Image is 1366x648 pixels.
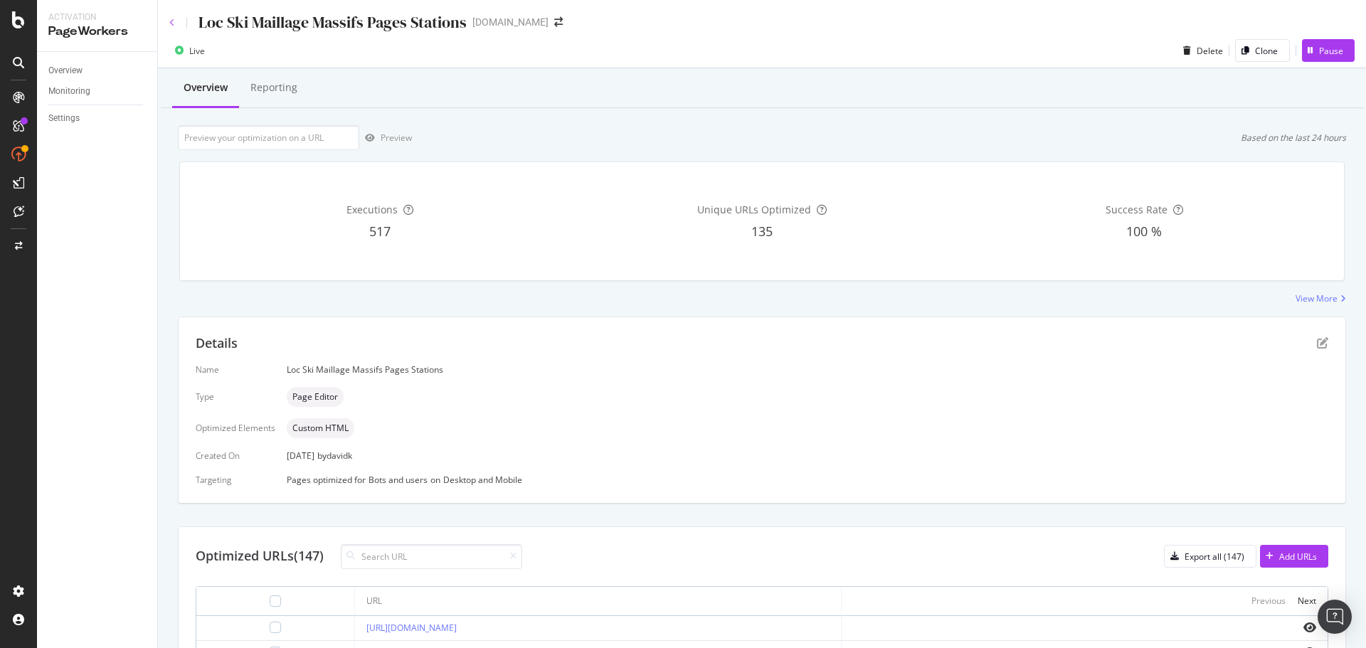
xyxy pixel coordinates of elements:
button: Pause [1302,39,1355,62]
div: Type [196,391,275,403]
div: View More [1296,292,1338,304]
a: View More [1296,292,1346,304]
div: Loc Ski Maillage Massifs Pages Stations [287,363,1328,376]
a: [URL][DOMAIN_NAME] [366,622,457,634]
span: 100 % [1126,223,1162,240]
div: Open Intercom Messenger [1318,600,1352,634]
div: PageWorkers [48,23,146,40]
div: Created On [196,450,275,462]
a: Monitoring [48,84,147,99]
div: Activation [48,11,146,23]
button: Delete [1177,39,1223,62]
div: Overview [48,63,83,78]
button: Next [1298,593,1316,610]
div: Delete [1197,45,1223,57]
div: Pages optimized for on [287,474,1328,486]
div: Monitoring [48,84,90,99]
div: Name [196,363,275,376]
button: Preview [359,127,412,149]
i: eye [1303,622,1316,633]
a: Click to go back [169,18,175,27]
span: Custom HTML [292,424,349,432]
div: Previous [1251,595,1286,607]
div: Based on the last 24 hours [1241,132,1346,144]
div: Export all (147) [1185,551,1244,563]
button: Add URLs [1260,545,1328,568]
div: Targeting [196,474,275,486]
span: Success Rate [1106,203,1168,216]
div: Settings [48,111,80,126]
a: Overview [48,63,147,78]
div: URL [366,595,382,607]
div: [DOMAIN_NAME] [472,15,549,29]
span: Executions [346,203,398,216]
span: 135 [751,223,773,240]
div: [DATE] [287,450,1328,462]
span: 517 [369,223,391,240]
div: Optimized Elements [196,422,275,434]
a: Settings [48,111,147,126]
div: Optimized URLs (147) [196,547,324,565]
div: pen-to-square [1317,337,1328,349]
button: Previous [1251,593,1286,610]
div: Pause [1319,45,1343,57]
div: by davidk [317,450,352,462]
div: Preview [381,132,412,144]
div: neutral label [287,418,354,438]
input: Search URL [341,544,522,569]
input: Preview your optimization on a URL [178,125,359,150]
button: Clone [1235,39,1290,62]
div: Loc Ski Maillage Massifs Pages Stations [198,11,467,33]
button: Export all (147) [1164,545,1256,568]
div: Clone [1255,45,1278,57]
div: neutral label [287,387,344,407]
div: Desktop and Mobile [443,474,522,486]
div: Next [1298,595,1316,607]
div: Details [196,334,238,353]
div: Overview [184,80,228,95]
span: Page Editor [292,393,338,401]
div: arrow-right-arrow-left [554,17,563,27]
div: Reporting [250,80,297,95]
div: Live [189,45,205,57]
div: Bots and users [369,474,428,486]
span: Unique URLs Optimized [697,203,811,216]
div: Add URLs [1279,551,1317,563]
